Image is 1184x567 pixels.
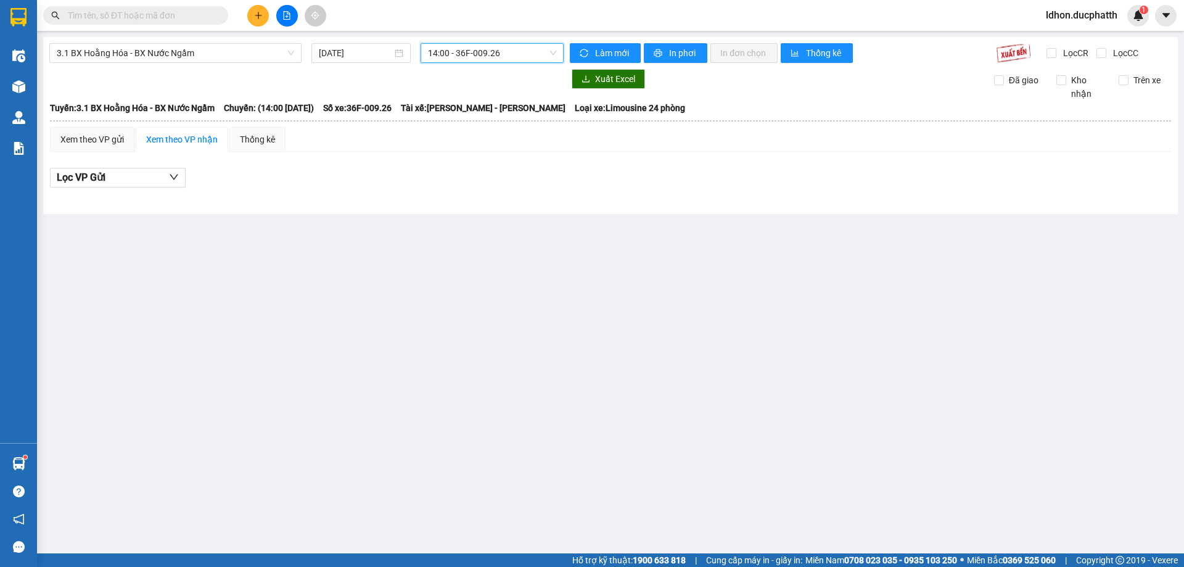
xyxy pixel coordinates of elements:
[323,101,392,115] span: Số xe: 36F-009.26
[1140,6,1148,14] sup: 1
[654,49,664,59] span: printer
[57,44,294,62] span: 3.1 BX Hoằng Hóa - BX Nước Ngầm
[967,553,1056,567] span: Miền Bắc
[60,133,124,146] div: Xem theo VP gửi
[1036,7,1127,23] span: ldhon.ducphatth
[575,101,685,115] span: Loại xe: Limousine 24 phòng
[23,455,27,459] sup: 1
[240,133,275,146] div: Thống kê
[276,5,298,27] button: file-add
[805,553,957,567] span: Miền Nam
[1108,46,1140,60] span: Lọc CC
[1066,73,1109,101] span: Kho nhận
[12,80,25,93] img: warehouse-icon
[669,46,697,60] span: In phơi
[146,133,218,146] div: Xem theo VP nhận
[1133,10,1144,21] img: icon-new-feature
[13,541,25,553] span: message
[12,457,25,470] img: warehouse-icon
[570,43,641,63] button: syncLàm mới
[169,172,179,182] span: down
[12,49,25,62] img: warehouse-icon
[51,11,60,20] span: search
[1128,73,1165,87] span: Trên xe
[633,555,686,565] strong: 1900 633 818
[595,46,631,60] span: Làm mới
[401,101,565,115] span: Tài xế: [PERSON_NAME] - [PERSON_NAME]
[706,553,802,567] span: Cung cấp máy in - giấy in:
[844,555,957,565] strong: 0708 023 035 - 0935 103 250
[305,5,326,27] button: aim
[710,43,778,63] button: In đơn chọn
[1155,5,1177,27] button: caret-down
[254,11,263,20] span: plus
[311,11,319,20] span: aim
[224,101,314,115] span: Chuyến: (14:00 [DATE])
[1003,555,1056,565] strong: 0369 525 060
[1065,553,1067,567] span: |
[791,49,801,59] span: bar-chart
[57,170,105,185] span: Lọc VP Gửi
[580,49,590,59] span: sync
[13,486,25,497] span: question-circle
[960,558,964,563] span: ⚪️
[10,8,27,27] img: logo-vxr
[644,43,707,63] button: printerIn phơi
[1116,556,1124,565] span: copyright
[50,103,215,113] b: Tuyến: 3.1 BX Hoằng Hóa - BX Nước Ngầm
[319,46,392,60] input: 13/08/2025
[50,168,186,188] button: Lọc VP Gửi
[1004,73,1043,87] span: Đã giao
[781,43,853,63] button: bar-chartThống kê
[68,9,213,22] input: Tìm tên, số ĐT hoặc mã đơn
[572,69,645,89] button: downloadXuất Excel
[1058,46,1090,60] span: Lọc CR
[282,11,291,20] span: file-add
[12,142,25,155] img: solution-icon
[428,44,556,62] span: 14:00 - 36F-009.26
[12,111,25,124] img: warehouse-icon
[1161,10,1172,21] span: caret-down
[13,513,25,525] span: notification
[1141,6,1146,14] span: 1
[996,43,1031,63] img: 9k=
[695,553,697,567] span: |
[572,553,686,567] span: Hỗ trợ kỹ thuật:
[806,46,843,60] span: Thống kê
[247,5,269,27] button: plus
